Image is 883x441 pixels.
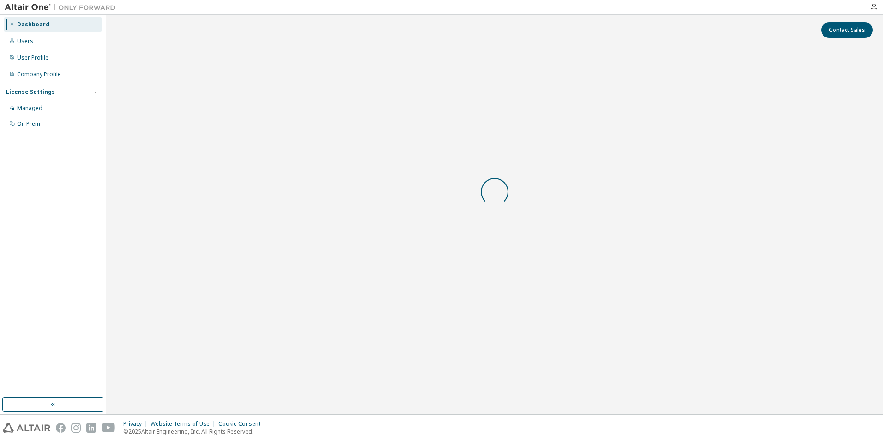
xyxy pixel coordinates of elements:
[56,423,66,433] img: facebook.svg
[17,54,48,61] div: User Profile
[17,104,42,112] div: Managed
[6,88,55,96] div: License Settings
[5,3,120,12] img: Altair One
[821,22,873,38] button: Contact Sales
[86,423,96,433] img: linkedin.svg
[123,428,266,435] p: © 2025 Altair Engineering, Inc. All Rights Reserved.
[102,423,115,433] img: youtube.svg
[17,21,49,28] div: Dashboard
[17,37,33,45] div: Users
[218,420,266,428] div: Cookie Consent
[3,423,50,433] img: altair_logo.svg
[17,71,61,78] div: Company Profile
[151,420,218,428] div: Website Terms of Use
[71,423,81,433] img: instagram.svg
[17,120,40,128] div: On Prem
[123,420,151,428] div: Privacy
